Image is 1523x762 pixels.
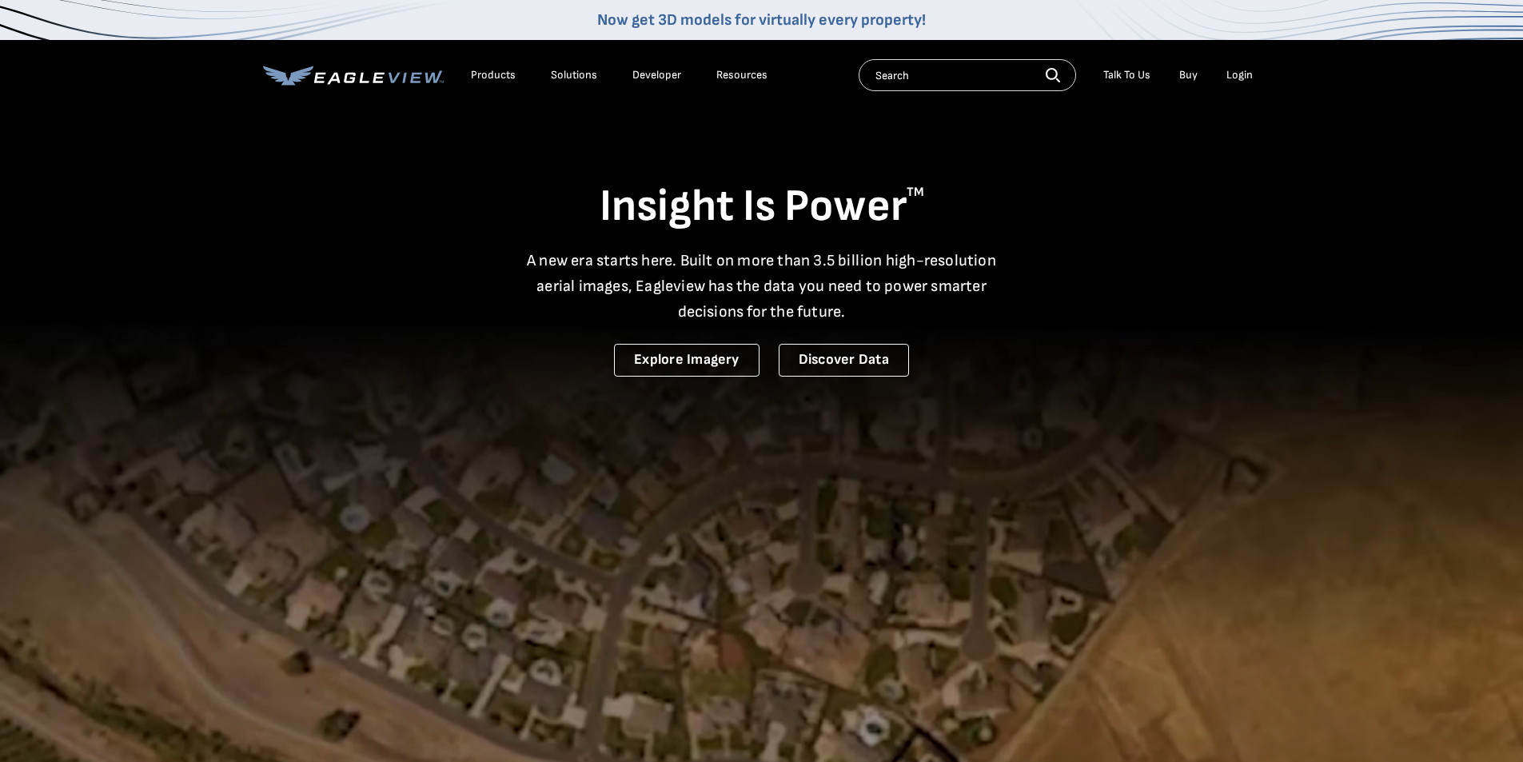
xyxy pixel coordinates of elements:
[614,344,760,377] a: Explore Imagery
[716,68,767,82] div: Resources
[551,68,597,82] div: Solutions
[859,59,1076,91] input: Search
[1226,68,1253,82] div: Login
[632,68,681,82] a: Developer
[1103,68,1150,82] div: Talk To Us
[779,344,909,377] a: Discover Data
[597,10,926,30] a: Now get 3D models for virtually every property!
[471,68,516,82] div: Products
[517,248,1007,325] p: A new era starts here. Built on more than 3.5 billion high-resolution aerial images, Eagleview ha...
[1179,68,1198,82] a: Buy
[263,179,1261,235] h1: Insight Is Power
[907,185,924,200] sup: TM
